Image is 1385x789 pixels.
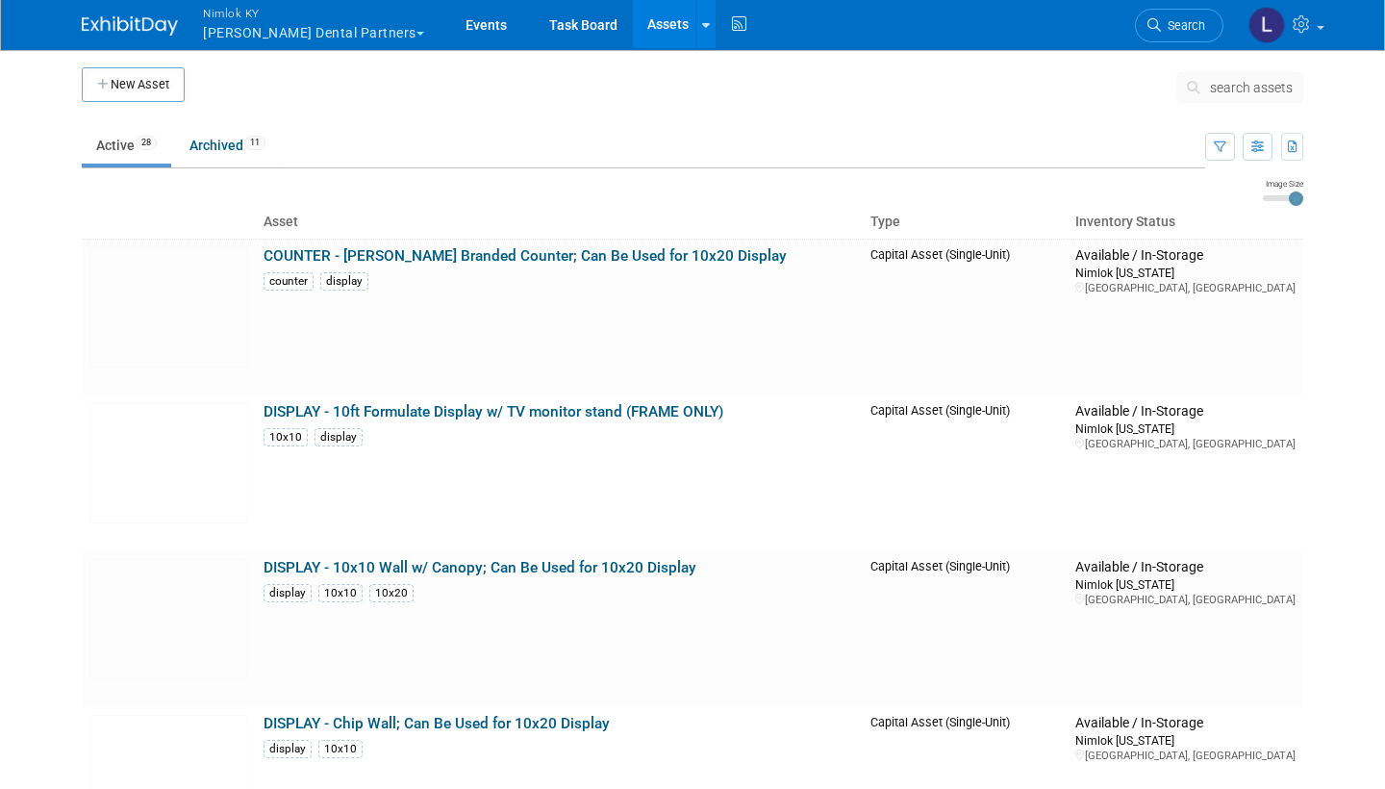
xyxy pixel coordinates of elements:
[1075,559,1296,576] div: Available / In-Storage
[82,67,185,102] button: New Asset
[264,272,314,291] div: counter
[264,403,723,420] a: DISPLAY - 10ft Formulate Display w/ TV monitor stand (FRAME ONLY)
[369,584,414,602] div: 10x20
[320,272,368,291] div: display
[863,395,1068,551] td: Capital Asset (Single-Unit)
[1263,178,1303,190] div: Image Size
[136,136,157,150] span: 28
[1075,715,1296,732] div: Available / In-Storage
[1075,437,1296,451] div: [GEOGRAPHIC_DATA], [GEOGRAPHIC_DATA]
[82,127,171,164] a: Active28
[1135,9,1223,42] a: Search
[1075,281,1296,295] div: [GEOGRAPHIC_DATA], [GEOGRAPHIC_DATA]
[315,428,363,446] div: display
[175,127,280,164] a: Archived11
[264,428,308,446] div: 10x10
[1075,265,1296,281] div: Nimlok [US_STATE]
[203,3,424,23] span: Nimlok KY
[1075,749,1296,763] div: [GEOGRAPHIC_DATA], [GEOGRAPHIC_DATA]
[1176,72,1303,103] button: search assets
[318,740,363,758] div: 10x10
[1075,593,1296,607] div: [GEOGRAPHIC_DATA], [GEOGRAPHIC_DATA]
[264,584,312,602] div: display
[1075,247,1296,265] div: Available / In-Storage
[264,740,312,758] div: display
[1075,576,1296,593] div: Nimlok [US_STATE]
[1075,732,1296,749] div: Nimlok [US_STATE]
[863,239,1068,395] td: Capital Asset (Single-Unit)
[863,551,1068,707] td: Capital Asset (Single-Unit)
[863,206,1068,239] th: Type
[318,584,363,602] div: 10x10
[1075,403,1296,420] div: Available / In-Storage
[1161,18,1205,33] span: Search
[256,206,863,239] th: Asset
[1248,7,1285,43] img: Luc Schaefer
[264,715,610,732] a: DISPLAY - Chip Wall; Can Be Used for 10x20 Display
[264,559,696,576] a: DISPLAY - 10x10 Wall w/ Canopy; Can Be Used for 10x20 Display
[264,247,787,265] a: COUNTER - [PERSON_NAME] Branded Counter; Can Be Used for 10x20 Display
[1210,80,1293,95] span: search assets
[1075,420,1296,437] div: Nimlok [US_STATE]
[244,136,265,150] span: 11
[82,16,178,36] img: ExhibitDay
